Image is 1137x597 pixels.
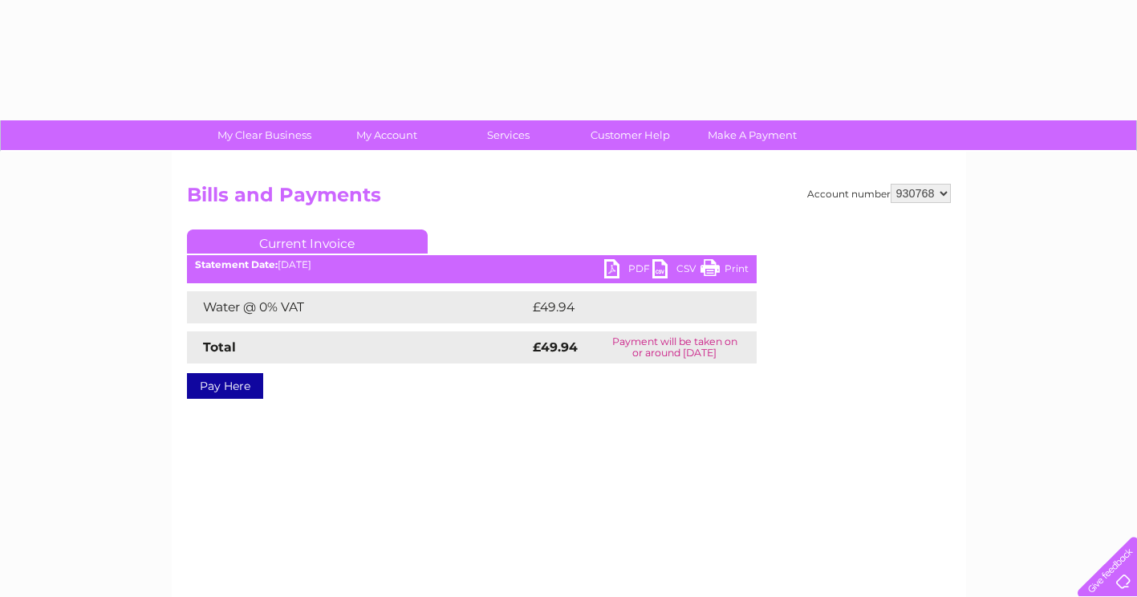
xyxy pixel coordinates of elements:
[604,259,652,282] a: PDF
[187,373,263,399] a: Pay Here
[195,258,278,270] b: Statement Date:
[686,120,818,150] a: Make A Payment
[652,259,700,282] a: CSV
[320,120,453,150] a: My Account
[187,229,428,254] a: Current Invoice
[700,259,749,282] a: Print
[187,259,757,270] div: [DATE]
[187,184,951,214] h2: Bills and Payments
[593,331,756,363] td: Payment will be taken on or around [DATE]
[203,339,236,355] strong: Total
[187,291,529,323] td: Water @ 0% VAT
[564,120,696,150] a: Customer Help
[807,184,951,203] div: Account number
[533,339,578,355] strong: £49.94
[529,291,725,323] td: £49.94
[442,120,575,150] a: Services
[198,120,331,150] a: My Clear Business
